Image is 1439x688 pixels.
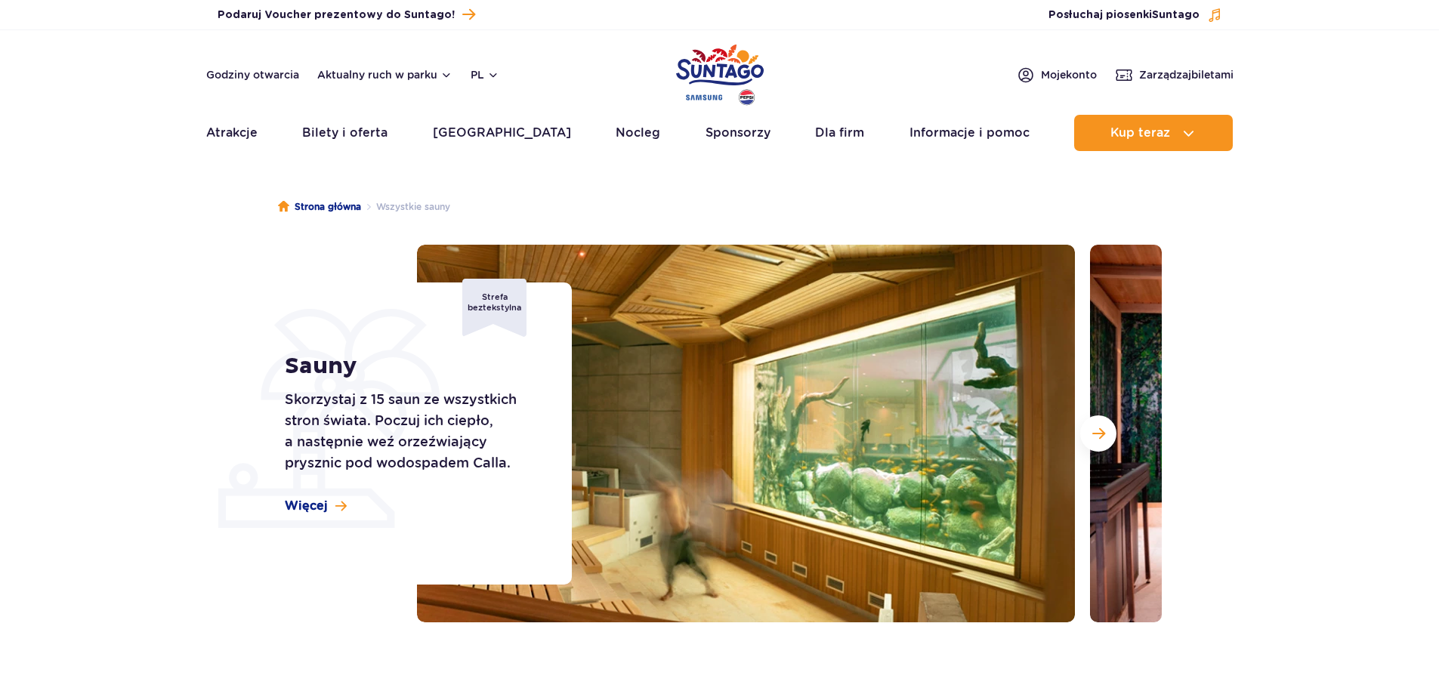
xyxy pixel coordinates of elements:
a: Informacje i pomoc [909,115,1030,151]
span: Posłuchaj piosenki [1048,8,1200,23]
a: Park of Poland [676,38,764,107]
a: Więcej [285,498,347,514]
a: Mojekonto [1017,66,1097,84]
span: Moje konto [1041,67,1097,82]
h1: Sauny [285,353,538,380]
a: Sponsorzy [706,115,770,151]
span: Więcej [285,498,328,514]
button: Posłuchaj piosenkiSuntago [1048,8,1222,23]
a: [GEOGRAPHIC_DATA] [433,115,571,151]
span: Podaruj Voucher prezentowy do Suntago! [218,8,455,23]
a: Atrakcje [206,115,258,151]
button: Aktualny ruch w parku [317,69,452,81]
a: Bilety i oferta [302,115,388,151]
div: Strefa beztekstylna [462,279,527,337]
a: Dla firm [815,115,864,151]
img: Sauna w strefie Relax z dużym akwarium na ścianie, przytulne wnętrze i drewniane ławki [417,245,1075,622]
a: Zarządzajbiletami [1115,66,1234,84]
a: Godziny otwarcia [206,67,299,82]
span: Kup teraz [1110,126,1170,140]
button: pl [471,67,499,82]
span: Suntago [1152,10,1200,20]
button: Kup teraz [1074,115,1233,151]
a: Nocleg [616,115,660,151]
p: Skorzystaj z 15 saun ze wszystkich stron świata. Poczuj ich ciepło, a następnie weź orzeźwiający ... [285,389,538,474]
a: Strona główna [278,199,361,214]
button: Następny slajd [1080,415,1116,452]
span: Zarządzaj biletami [1139,67,1234,82]
li: Wszystkie sauny [361,199,450,214]
a: Podaruj Voucher prezentowy do Suntago! [218,5,475,25]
